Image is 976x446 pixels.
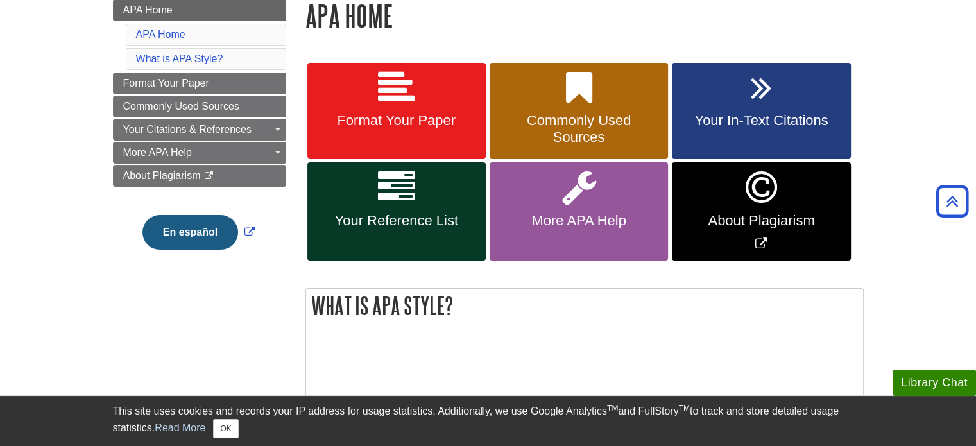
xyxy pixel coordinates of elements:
div: This site uses cookies and records your IP address for usage statistics. Additionally, we use Goo... [113,404,864,438]
a: APA Home [136,29,185,40]
a: Back to Top [932,193,973,210]
a: Link opens in new window [139,227,258,237]
span: Commonly Used Sources [123,101,239,112]
a: Your Citations & References [113,119,286,141]
button: Library Chat [893,370,976,396]
a: About Plagiarism [113,165,286,187]
button: Close [213,419,238,438]
a: Your Reference List [307,162,486,261]
span: Your Reference List [317,212,476,229]
span: Your In-Text Citations [681,112,841,129]
a: Read More [155,422,205,433]
a: Format Your Paper [113,73,286,94]
a: Commonly Used Sources [490,63,668,159]
a: What is APA Style? [136,53,223,64]
span: More APA Help [123,147,192,158]
a: Your In-Text Citations [672,63,850,159]
button: En español [142,215,238,250]
span: Format Your Paper [123,78,209,89]
span: More APA Help [499,212,658,229]
span: Format Your Paper [317,112,476,129]
sup: TM [679,404,690,413]
a: More APA Help [490,162,668,261]
i: This link opens in a new window [203,172,214,180]
a: Link opens in new window [672,162,850,261]
a: Format Your Paper [307,63,486,159]
a: More APA Help [113,142,286,164]
sup: TM [607,404,618,413]
span: Commonly Used Sources [499,112,658,146]
span: APA Home [123,4,173,15]
h2: What is APA Style? [306,289,863,323]
a: Commonly Used Sources [113,96,286,117]
span: Your Citations & References [123,124,252,135]
span: About Plagiarism [681,212,841,229]
span: About Plagiarism [123,170,201,181]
